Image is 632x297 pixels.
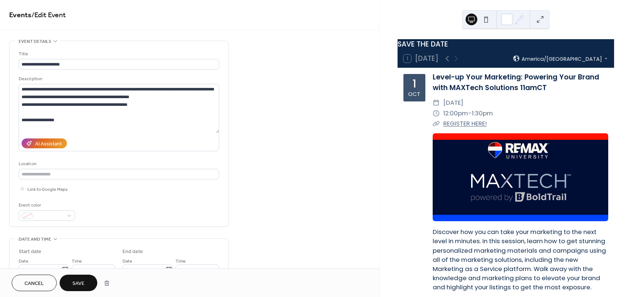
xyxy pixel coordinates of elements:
[31,8,66,22] span: / Edit Event
[433,227,608,292] div: Discover how you can take your marketing to the next level in minutes. In this session, learn how...
[19,201,74,209] div: Event color
[22,138,67,148] button: AI Assistant
[443,108,468,119] span: 12:00pm
[19,38,51,45] span: Event details
[25,280,44,287] span: Cancel
[433,97,440,108] div: ​
[433,108,440,119] div: ​
[398,39,614,50] div: SAVE THE DATE
[443,119,487,128] a: REGISTER HERE!
[19,75,218,83] div: Description
[12,275,57,291] button: Cancel
[19,235,51,243] span: Date and time
[60,275,97,291] button: Save
[408,91,420,97] div: Oct
[433,72,599,93] a: Level-up Your Marketing: Powering Your Brand with MAXTech Solutions 11amCT
[123,257,132,265] span: Date
[72,257,82,265] span: Time
[19,50,218,58] div: Title
[468,108,472,119] span: -
[413,78,416,89] div: 1
[123,248,143,256] div: End date
[472,108,493,119] span: 1:30pm
[27,186,68,193] span: Link to Google Maps
[522,56,602,61] span: America/[GEOGRAPHIC_DATA]
[72,280,84,287] span: Save
[9,8,31,22] a: Events
[19,160,218,168] div: Location
[35,140,62,148] div: AI Assistant
[176,257,186,265] span: Time
[443,97,463,108] span: [DATE]
[19,257,29,265] span: Date
[433,118,440,129] div: ​
[19,248,41,256] div: Start date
